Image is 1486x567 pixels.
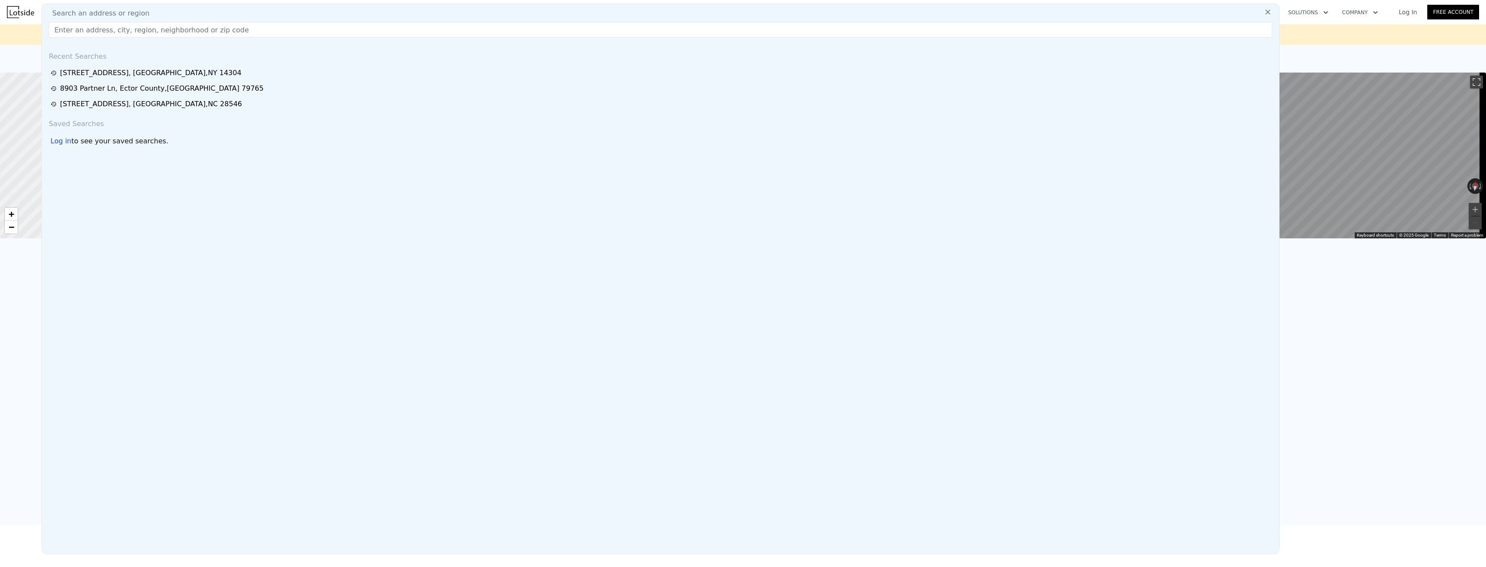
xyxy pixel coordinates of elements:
div: [STREET_ADDRESS] , [GEOGRAPHIC_DATA] , NY 14304 [60,68,241,78]
span: Search an address or region [45,8,149,19]
button: Zoom in [1469,203,1482,216]
a: Log In [1388,8,1427,16]
div: Log in [51,136,71,146]
div: Recent Searches [45,44,1276,65]
span: © 2025 Google [1399,233,1429,238]
span: − [9,222,14,232]
a: Report a problem [1451,233,1483,238]
input: Enter an address, city, region, neighborhood or zip code [49,22,1272,38]
a: 8903 Partner Ln, Ector County,[GEOGRAPHIC_DATA] 79765 [51,83,1273,94]
button: Zoom out [1469,216,1482,229]
div: [STREET_ADDRESS] , [GEOGRAPHIC_DATA] , NC 28546 [60,99,242,109]
a: [STREET_ADDRESS], [GEOGRAPHIC_DATA],NY 14304 [51,68,1273,78]
button: Rotate clockwise [1479,178,1483,194]
button: Reset the view [1471,178,1479,194]
button: Keyboard shortcuts [1357,232,1394,238]
a: Free Account [1427,5,1479,19]
div: Saved Searches [45,112,1276,133]
span: to see your saved searches. [71,136,168,146]
button: Solutions [1281,5,1335,20]
button: Company [1335,5,1385,20]
a: Terms [1434,233,1446,238]
button: Toggle fullscreen view [1470,76,1483,89]
img: Lotside [7,6,34,18]
div: 8903 Partner Ln , Ector County , [GEOGRAPHIC_DATA] 79765 [60,83,264,94]
span: + [9,209,14,219]
button: Rotate counterclockwise [1467,178,1472,194]
a: Zoom in [5,208,18,221]
a: Zoom out [5,221,18,234]
a: [STREET_ADDRESS], [GEOGRAPHIC_DATA],NC 28546 [51,99,1273,109]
